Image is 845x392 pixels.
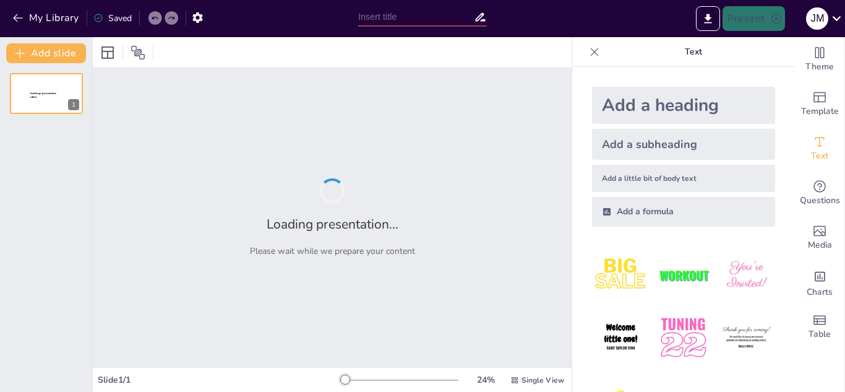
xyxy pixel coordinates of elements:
h2: Loading presentation... [267,216,398,233]
span: Theme [805,60,834,74]
p: Please wait while we prepare your content [250,245,415,257]
span: Questions [800,194,840,207]
span: Text [811,149,828,163]
div: Add a subheading [592,129,775,160]
div: 1 [10,73,83,114]
div: Add a table [795,305,844,349]
span: Charts [807,285,833,299]
span: Single View [521,375,564,385]
img: 1.jpeg [592,246,650,304]
input: Insert title [358,8,474,26]
span: Position [131,45,145,60]
div: Add charts and graphs [795,260,844,305]
img: 2.jpeg [654,246,712,304]
div: Add a little bit of body text [592,165,775,192]
button: Add slide [6,43,86,63]
div: Saved [93,12,132,24]
img: 6.jpeg [718,309,775,367]
span: Template [801,105,839,118]
div: Add a heading [592,87,775,124]
span: Table [809,328,831,341]
div: Add images, graphics, shapes or video [795,216,844,260]
div: Get real-time input from your audience [795,171,844,216]
img: 4.jpeg [592,309,650,367]
div: Add a formula [592,197,775,227]
span: Media [808,238,832,252]
p: Text [604,37,783,67]
button: J M [806,6,828,31]
div: Change the overall theme [795,37,844,82]
div: Add text boxes [795,126,844,171]
img: 5.jpeg [654,309,712,367]
span: Sendsteps presentation editor [30,92,56,99]
div: 24 % [471,374,500,386]
div: J M [806,7,828,30]
div: Add ready made slides [795,82,844,126]
button: Present [723,6,784,31]
div: Slide 1 / 1 [98,374,340,386]
button: Export to PowerPoint [696,6,720,31]
button: My Library [9,8,84,28]
img: 3.jpeg [718,246,775,304]
div: 1 [68,99,79,110]
div: Layout [98,43,118,63]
